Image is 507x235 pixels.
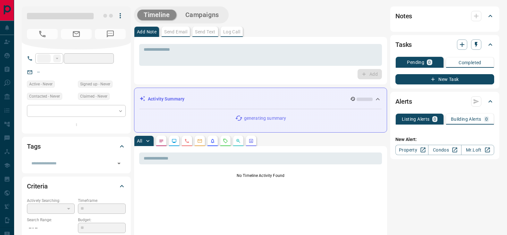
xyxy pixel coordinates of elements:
span: No Number [95,29,126,39]
div: Activity Summary [139,93,382,105]
span: No Number [27,29,58,39]
p: -- - -- [27,223,75,233]
a: Condos [428,145,461,155]
svg: Notes [159,138,164,144]
button: Campaigns [179,10,225,20]
p: Add Note [137,30,156,34]
span: Contacted - Never [29,93,60,100]
h2: Tasks [395,39,412,50]
span: No Email [61,29,92,39]
svg: Calls [184,138,190,144]
p: Timeframe: [78,198,126,204]
p: Building Alerts [451,117,481,121]
p: Budget: [78,217,126,223]
h2: Notes [395,11,412,21]
p: New Alert: [395,136,494,143]
p: Completed [459,60,481,65]
svg: Requests [223,138,228,144]
span: Claimed - Never [80,93,107,100]
p: No Timeline Activity Found [139,173,382,178]
p: Search Range: [27,217,75,223]
h2: Tags [27,141,40,152]
svg: Listing Alerts [210,138,215,144]
h2: Criteria [27,181,48,191]
span: Active - Never [29,81,53,87]
a: -- [37,69,40,74]
button: Timeline [137,10,176,20]
svg: Emails [197,138,202,144]
button: New Task [395,74,494,84]
p: 0 [485,117,488,121]
button: Open [114,159,123,168]
span: Signed up - Never [80,81,110,87]
p: Pending [407,60,424,65]
p: 0 [428,60,431,65]
p: Listing Alerts [402,117,430,121]
div: Alerts [395,94,494,109]
p: Actively Searching: [27,198,75,204]
p: All [137,139,142,143]
svg: Opportunities [236,138,241,144]
div: Criteria [27,178,126,194]
div: Tasks [395,37,494,52]
p: Activity Summary [148,96,184,102]
svg: Agent Actions [249,138,254,144]
p: generating summary [244,115,286,122]
svg: Lead Browsing Activity [172,138,177,144]
a: Property [395,145,428,155]
p: 0 [434,117,436,121]
h2: Alerts [395,96,412,107]
div: Tags [27,139,126,154]
div: Notes [395,8,494,24]
a: Mr.Loft [461,145,494,155]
